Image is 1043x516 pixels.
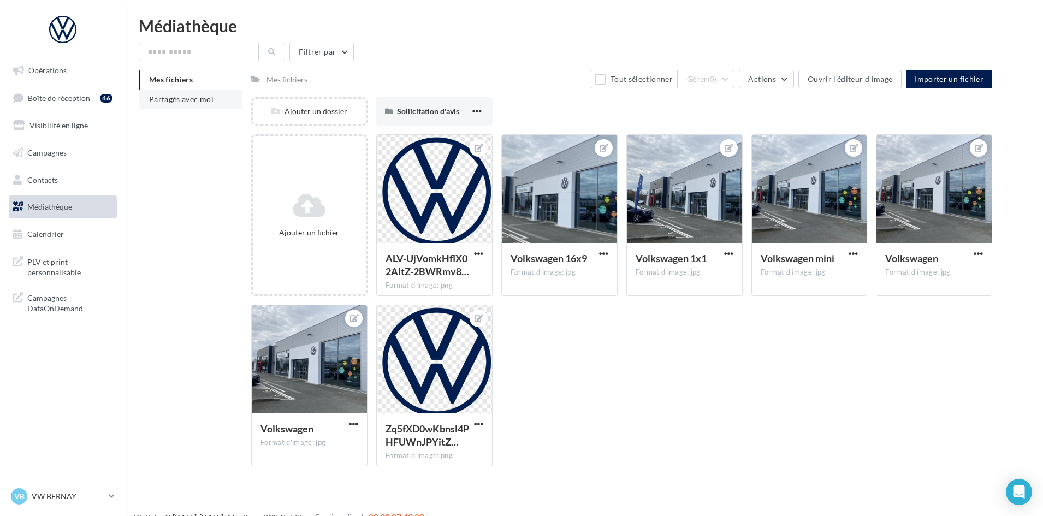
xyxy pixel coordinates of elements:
[386,252,469,277] span: ALV-UjVomkHflX02AltZ-2BWRmv80AveAUEtBt-3gd3G7FYu1skd269n
[7,169,119,192] a: Contacts
[27,290,112,314] span: Campagnes DataOnDemand
[28,93,90,102] span: Boîte de réception
[27,202,72,211] span: Médiathèque
[1006,479,1032,505] div: Open Intercom Messenger
[266,74,307,85] div: Mes fichiers
[27,148,67,157] span: Campagnes
[32,491,104,502] p: VW BERNAY
[885,252,938,264] span: Volkswagen
[27,254,112,278] span: PLV et print personnalisable
[257,227,362,238] div: Ajouter un fichier
[739,70,793,88] button: Actions
[7,223,119,246] a: Calendrier
[139,17,1030,34] div: Médiathèque
[28,66,67,75] span: Opérations
[7,250,119,282] a: PLV et print personnalisable
[253,106,366,117] div: Ajouter un dossier
[149,75,193,84] span: Mes fichiers
[149,94,214,104] span: Partagés avec moi
[885,268,983,277] div: Format d'image: jpg
[7,286,119,318] a: Campagnes DataOnDemand
[260,423,313,435] span: Volkswagen
[7,195,119,218] a: Médiathèque
[29,121,88,130] span: Visibilité en ligne
[397,106,459,116] span: Sollicitation d'avis
[906,70,992,88] button: Importer un fichier
[260,438,358,448] div: Format d'image: jpg
[27,229,64,239] span: Calendrier
[7,141,119,164] a: Campagnes
[289,43,354,61] button: Filtrer par
[761,268,858,277] div: Format d'image: jpg
[590,70,677,88] button: Tout sélectionner
[511,252,587,264] span: Volkswagen 16x9
[386,451,483,461] div: Format d'image: png
[708,75,717,84] span: (0)
[636,268,733,277] div: Format d'image: jpg
[100,94,112,103] div: 46
[386,423,469,448] span: Zq5fXD0wKbnsl4PHFUWnJPYitZ8rW6KgqhUH0B196m6Jl-lr61PflsD9BnzvuFjsgnkteNVRdnlRezd0=s0
[386,281,483,290] div: Format d'image: png
[7,59,119,82] a: Opérations
[7,114,119,137] a: Visibilité en ligne
[9,486,117,507] a: VB VW BERNAY
[748,74,775,84] span: Actions
[798,70,902,88] button: Ouvrir l'éditeur d'image
[636,252,707,264] span: Volkswagen 1x1
[7,86,119,110] a: Boîte de réception46
[678,70,735,88] button: Gérer(0)
[511,268,608,277] div: Format d'image: jpg
[14,491,25,502] span: VB
[915,74,983,84] span: Importer un fichier
[27,175,58,184] span: Contacts
[761,252,834,264] span: Volkswagen mini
